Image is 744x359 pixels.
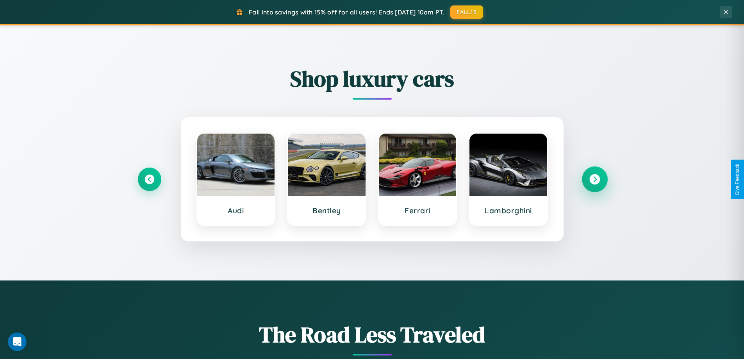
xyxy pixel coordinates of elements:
[205,206,267,215] h3: Audi
[8,332,27,351] iframe: Intercom live chat
[138,320,607,350] h1: The Road Less Traveled
[387,206,449,215] h3: Ferrari
[450,5,483,19] button: FALL15
[249,8,444,16] span: Fall into savings with 15% off for all users! Ends [DATE] 10am PT.
[296,206,358,215] h3: Bentley
[477,206,539,215] h3: Lamborghini
[735,164,740,195] div: Give Feedback
[138,64,607,94] h2: Shop luxury cars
